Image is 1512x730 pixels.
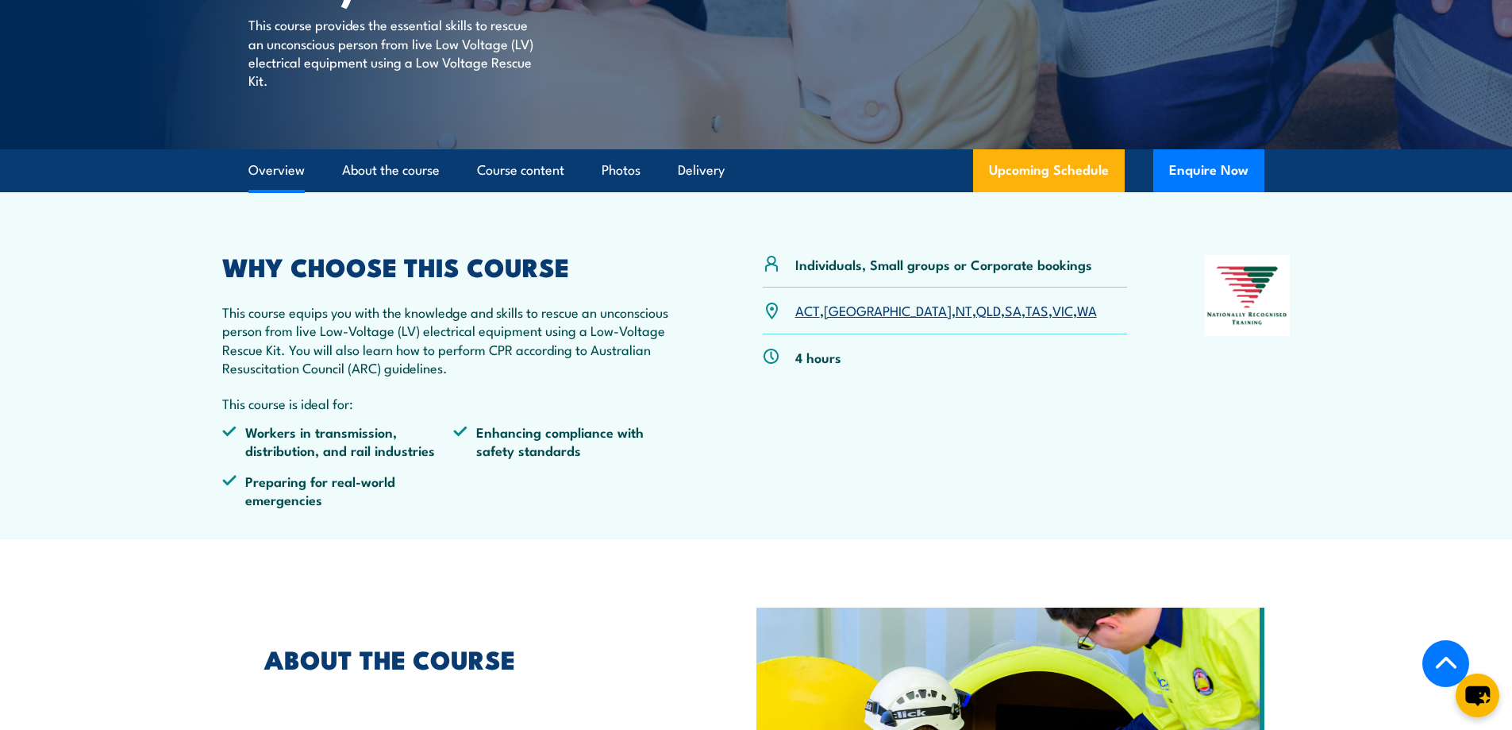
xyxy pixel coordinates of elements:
li: Enhancing compliance with safety standards [453,423,685,460]
a: NT [956,300,972,319]
img: Nationally Recognised Training logo. [1205,255,1291,336]
a: Course content [477,149,564,191]
h2: ABOUT THE COURSE [264,647,683,670]
p: This course provides the essential skills to rescue an unconscious person from live Low Voltage (... [248,15,538,90]
a: Upcoming Schedule [973,149,1125,192]
p: Individuals, Small groups or Corporate bookings [795,255,1092,273]
a: TAS [1025,300,1048,319]
button: Enquire Now [1153,149,1264,192]
button: chat-button [1456,674,1499,717]
a: Delivery [678,149,725,191]
a: Overview [248,149,305,191]
a: VIC [1052,300,1073,319]
a: WA [1077,300,1097,319]
p: , , , , , , , [795,301,1097,319]
p: 4 hours [795,348,841,366]
a: SA [1005,300,1021,319]
li: Workers in transmission, distribution, and rail industries [222,423,454,460]
a: About the course [342,149,440,191]
li: Preparing for real-world emergencies [222,472,454,509]
p: This course is ideal for: [222,394,686,412]
a: ACT [795,300,820,319]
h2: WHY CHOOSE THIS COURSE [222,255,686,277]
p: This course equips you with the knowledge and skills to rescue an unconscious person from live Lo... [222,303,686,377]
a: [GEOGRAPHIC_DATA] [824,300,952,319]
a: Photos [602,149,641,191]
a: QLD [976,300,1001,319]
